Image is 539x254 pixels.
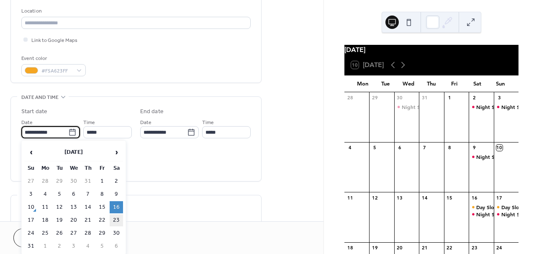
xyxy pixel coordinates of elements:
th: We [67,162,80,174]
div: 11 [347,194,353,201]
td: 24 [24,227,38,239]
div: Fri [443,75,466,92]
div: 30 [397,95,403,101]
span: › [110,144,123,161]
td: 25 [38,227,52,239]
div: 8 [447,145,453,151]
td: 14 [81,201,95,213]
td: 10 [24,201,38,213]
div: 9 [471,145,477,151]
td: 31 [81,175,95,187]
div: Night Slot [469,104,493,111]
div: 12 [372,194,378,201]
div: End date [140,107,164,116]
td: 20 [67,214,80,226]
div: 6 [397,145,403,151]
div: 14 [421,194,428,201]
th: Mo [38,162,52,174]
td: 11 [38,201,52,213]
span: Time [83,118,95,127]
div: 29 [372,95,378,101]
div: Night Slot [494,211,518,218]
td: 19 [53,214,66,226]
td: 13 [67,201,80,213]
div: 21 [421,245,428,251]
td: 6 [67,188,80,200]
td: 21 [81,214,95,226]
td: 16 [110,201,123,213]
td: 7 [81,188,95,200]
div: Night Slot [476,153,501,161]
div: 22 [447,245,453,251]
td: 3 [67,240,80,252]
div: 4 [347,145,353,151]
th: [DATE] [38,143,109,161]
div: Day Slot [494,204,518,211]
td: 28 [81,227,95,239]
td: 4 [38,188,52,200]
td: 2 [110,175,123,187]
th: Th [81,162,95,174]
div: Start date [21,107,47,116]
div: 23 [471,245,477,251]
td: 5 [95,240,109,252]
div: 3 [496,95,503,101]
div: 17 [496,194,503,201]
span: #F5A623FF [41,67,72,75]
div: 15 [447,194,453,201]
div: Location [21,7,249,16]
td: 27 [67,227,80,239]
span: ‹ [25,144,37,161]
td: 22 [95,214,109,226]
span: Link to Google Maps [31,36,77,45]
div: Night Slot [394,104,419,111]
div: Night Slot [402,104,426,111]
div: Night Slot [476,104,501,111]
td: 29 [95,227,109,239]
div: 18 [347,245,353,251]
td: 2 [53,240,66,252]
div: 13 [397,194,403,201]
td: 9 [110,188,123,200]
div: Mon [351,75,374,92]
td: 8 [95,188,109,200]
div: 1 [447,95,453,101]
div: 28 [347,95,353,101]
div: 10 [496,145,503,151]
td: 1 [95,175,109,187]
div: 16 [471,194,477,201]
div: Wed [397,75,420,92]
td: 3 [24,188,38,200]
td: 6 [110,240,123,252]
td: 26 [53,227,66,239]
th: Fr [95,162,109,174]
span: Time [202,118,214,127]
div: 31 [421,95,428,101]
div: Day Slot [501,204,521,211]
div: Night Slot [501,211,526,218]
div: Sat [466,75,489,92]
div: Night Slot [469,211,493,218]
td: 12 [53,201,66,213]
td: 5 [53,188,66,200]
span: Date [140,118,151,127]
div: Night Slot [501,104,526,111]
button: Cancel [13,228,65,247]
td: 27 [24,175,38,187]
td: 30 [110,227,123,239]
div: Night Slot [469,153,493,161]
td: 31 [24,240,38,252]
td: 18 [38,214,52,226]
td: 30 [67,175,80,187]
div: Event color [21,54,84,63]
div: Day Slot [476,204,496,211]
div: Tue [374,75,397,92]
div: 24 [496,245,503,251]
td: 28 [38,175,52,187]
td: 1 [38,240,52,252]
div: 7 [421,145,428,151]
div: Day Slot [469,204,493,211]
span: Date and time [21,93,59,102]
div: 5 [372,145,378,151]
